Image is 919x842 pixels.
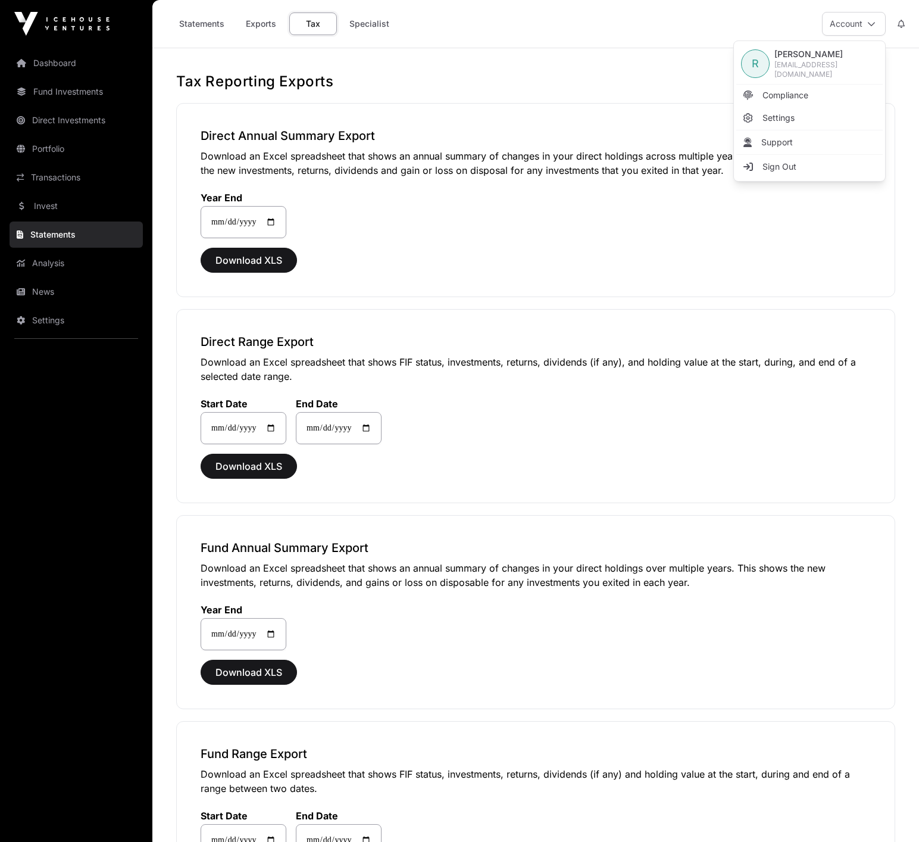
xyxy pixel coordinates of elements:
a: Specialist [342,13,397,35]
a: Exports [237,13,285,35]
a: Tax [289,13,337,35]
span: Download XLS [215,253,282,267]
a: Settings [10,307,143,333]
a: Direct Investments [10,107,143,133]
a: Analysis [10,250,143,276]
button: Account [822,12,886,36]
label: End Date [296,398,382,410]
p: Download an Excel spreadsheet that shows FIF status, investments, returns, dividends (if any) and... [201,767,871,796]
a: Statements [10,222,143,248]
h3: Fund Annual Summary Export [201,539,871,556]
label: End Date [296,810,382,822]
label: Year End [201,604,286,616]
h3: Direct Annual Summary Export [201,127,871,144]
span: Settings [762,112,795,124]
h1: Tax Reporting Exports [176,72,895,91]
li: Support [736,132,883,153]
span: Sign Out [762,161,796,173]
span: [PERSON_NAME] [774,48,878,60]
a: News [10,279,143,305]
a: Transactions [10,164,143,191]
span: Download XLS [215,665,282,679]
a: Compliance [736,85,883,106]
li: Sign Out [736,156,883,177]
button: Download XLS [201,660,297,685]
label: Start Date [201,810,286,822]
a: Invest [10,193,143,219]
label: Year End [201,192,286,204]
a: Portfolio [10,136,143,162]
span: Support [761,136,793,148]
img: Icehouse Ventures Logo [14,12,110,36]
p: Download an Excel spreadsheet that shows an annual summary of changes in your direct holdings ove... [201,561,871,590]
h3: Direct Range Export [201,333,871,350]
span: Download XLS [215,459,282,473]
a: Dashboard [10,50,143,76]
a: Statements [171,13,232,35]
span: [EMAIL_ADDRESS][DOMAIN_NAME] [774,60,878,79]
iframe: Chat Widget [859,785,919,842]
span: Compliance [762,89,808,101]
button: Download XLS [201,454,297,479]
p: Download an Excel spreadsheet that shows FIF status, investments, returns, dividends (if any), an... [201,355,871,383]
span: R [752,55,759,72]
a: Fund Investments [10,79,143,105]
a: Settings [736,107,883,129]
h3: Fund Range Export [201,746,871,762]
p: Download an Excel spreadsheet that shows an annual summary of changes in your direct holdings acr... [201,149,871,177]
button: Download XLS [201,248,297,273]
label: Start Date [201,398,286,410]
